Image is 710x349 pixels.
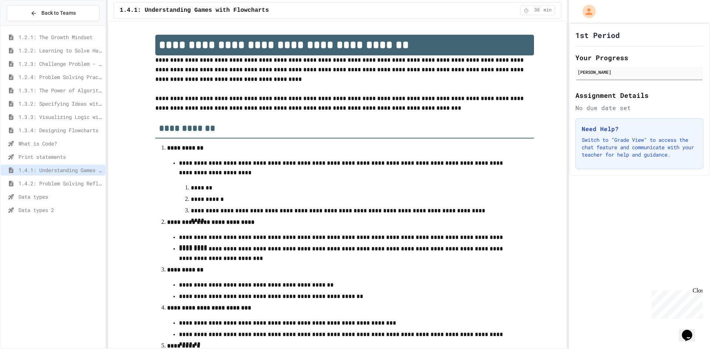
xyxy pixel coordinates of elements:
[575,90,703,100] h2: Assignment Details
[41,9,76,17] span: Back to Teams
[575,30,620,40] h1: 1st Period
[18,60,102,68] span: 1.2.3: Challenge Problem - The Bridge
[3,3,51,47] div: Chat with us now!Close
[18,193,102,201] span: Data types
[18,73,102,81] span: 1.2.4: Problem Solving Practice
[575,103,703,112] div: No due date set
[582,124,697,133] h3: Need Help?
[18,126,102,134] span: 1.3.4: Designing Flowcharts
[679,319,703,342] iframe: chat widget
[18,113,102,121] span: 1.3.3: Visualizing Logic with Flowcharts
[575,52,703,63] h2: Your Progress
[18,179,102,187] span: 1.4.2: Problem Solving Reflection
[18,206,102,214] span: Data types 2
[582,136,697,158] p: Switch to "Grade View" to access the chat feature and communicate with your teacher for help and ...
[18,100,102,107] span: 1.3.2: Specifying Ideas with Pseudocode
[18,33,102,41] span: 1.2.1: The Growth Mindset
[18,153,102,161] span: Print statements
[575,3,598,20] div: My Account
[18,140,102,147] span: What is Code?
[18,86,102,94] span: 1.3.1: The Power of Algorithms
[578,69,701,75] div: [PERSON_NAME]
[18,166,102,174] span: 1.4.1: Understanding Games with Flowcharts
[7,5,99,21] button: Back to Teams
[531,7,543,13] span: 30
[649,287,703,319] iframe: chat widget
[18,47,102,54] span: 1.2.2: Learning to Solve Hard Problems
[544,7,552,13] span: min
[120,6,269,15] span: 1.4.1: Understanding Games with Flowcharts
